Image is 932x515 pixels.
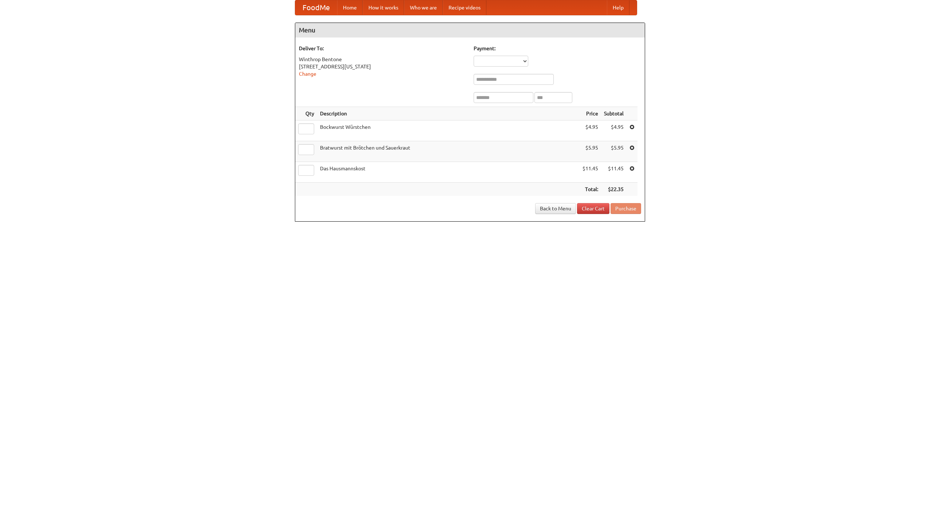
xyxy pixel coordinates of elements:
[601,120,627,141] td: $4.95
[611,203,641,214] button: Purchase
[299,63,466,70] div: [STREET_ADDRESS][US_STATE]
[580,162,601,183] td: $11.45
[577,203,609,214] a: Clear Cart
[580,183,601,196] th: Total:
[443,0,486,15] a: Recipe videos
[601,141,627,162] td: $5.95
[363,0,404,15] a: How it works
[295,23,645,37] h4: Menu
[317,141,580,162] td: Bratwurst mit Brötchen und Sauerkraut
[299,56,466,63] div: Winthrop Bentone
[601,183,627,196] th: $22.35
[601,162,627,183] td: $11.45
[299,71,316,77] a: Change
[580,120,601,141] td: $4.95
[601,107,627,120] th: Subtotal
[317,107,580,120] th: Description
[474,45,641,52] h5: Payment:
[580,141,601,162] td: $5.95
[535,203,576,214] a: Back to Menu
[317,162,580,183] td: Das Hausmannskost
[299,45,466,52] h5: Deliver To:
[295,107,317,120] th: Qty
[404,0,443,15] a: Who we are
[580,107,601,120] th: Price
[295,0,337,15] a: FoodMe
[337,0,363,15] a: Home
[607,0,629,15] a: Help
[317,120,580,141] td: Bockwurst Würstchen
